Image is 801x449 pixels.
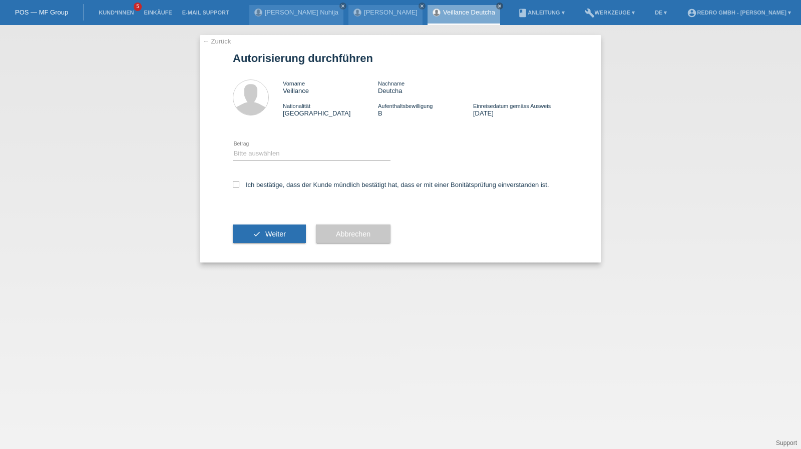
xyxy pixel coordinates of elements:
a: DE ▾ [650,9,672,15]
a: [PERSON_NAME] [364,8,418,16]
div: Deutcha [378,79,473,94]
a: bookAnleitung ▾ [513,9,569,15]
a: Einkäufe [139,9,177,15]
a: E-Mail Support [177,9,234,15]
h1: Autorisierung durchführen [233,52,568,64]
div: [GEOGRAPHIC_DATA] [283,102,378,117]
span: 5 [134,2,142,11]
a: POS — MF Group [15,8,68,16]
i: close [340,3,345,8]
span: Aufenthaltsbewilligung [378,103,433,109]
i: build [585,8,595,18]
i: close [497,3,502,8]
span: Einreisedatum gemäss Ausweis [473,103,551,109]
i: account_circle [687,8,697,18]
i: close [420,3,425,8]
i: book [518,8,528,18]
a: Veillance Deutcha [443,8,495,16]
a: close [496,2,503,9]
span: Nachname [378,80,405,86]
div: [DATE] [473,102,568,117]
button: check Weiter [233,224,306,243]
button: Abbrechen [316,224,390,243]
label: Ich bestätige, dass der Kunde mündlich bestätigt hat, dass er mit einer Bonitätsprüfung einversta... [233,181,549,188]
span: Weiter [265,230,286,238]
a: buildWerkzeuge ▾ [580,9,640,15]
a: ← Zurück [203,37,231,45]
a: [PERSON_NAME] Nuhija [265,8,338,16]
span: Vorname [283,80,305,86]
span: Abbrechen [336,230,370,238]
a: Kund*innen [94,9,139,15]
a: close [339,2,346,9]
span: Nationalität [283,103,310,109]
div: Veillance [283,79,378,94]
div: B [378,102,473,117]
a: account_circleRedro GmbH - [PERSON_NAME] ▾ [682,9,796,15]
a: close [419,2,426,9]
i: check [253,230,261,238]
a: Support [776,439,797,446]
